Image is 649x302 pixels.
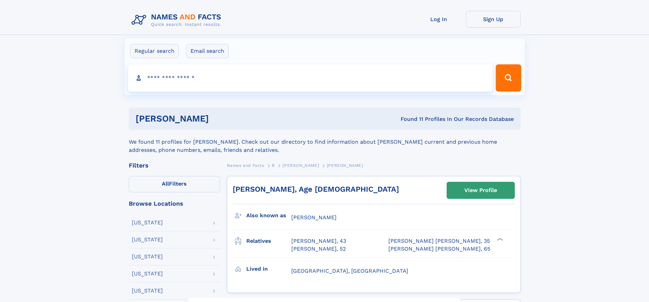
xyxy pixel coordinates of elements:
img: Logo Names and Facts [129,11,227,29]
span: All [162,180,169,187]
div: [US_STATE] [132,288,163,293]
a: Names and Facts [227,161,264,170]
span: [PERSON_NAME] [282,163,319,168]
h1: [PERSON_NAME] [136,114,305,123]
h3: Lived in [246,263,291,275]
span: B [272,163,275,168]
a: [PERSON_NAME], 43 [291,237,346,245]
a: [PERSON_NAME], 52 [291,245,346,253]
div: Found 11 Profiles In Our Records Database [305,115,514,123]
a: [PERSON_NAME] [PERSON_NAME], 35 [388,237,490,245]
div: [US_STATE] [132,237,163,242]
input: search input [128,64,493,92]
button: Search Button [496,64,521,92]
a: B [272,161,275,170]
div: Filters [129,162,220,169]
h3: Relatives [246,235,291,247]
a: [PERSON_NAME], Age [DEMOGRAPHIC_DATA] [233,185,399,193]
span: [PERSON_NAME] [291,214,337,221]
span: [GEOGRAPHIC_DATA], [GEOGRAPHIC_DATA] [291,268,408,274]
div: [US_STATE] [132,220,163,225]
div: [US_STATE] [132,271,163,276]
a: [PERSON_NAME] [282,161,319,170]
label: Regular search [130,44,179,58]
a: [PERSON_NAME] [PERSON_NAME], 65 [388,245,490,253]
div: [US_STATE] [132,254,163,259]
div: Browse Locations [129,201,220,207]
a: Log In [412,11,466,28]
label: Email search [186,44,229,58]
div: We found 11 profiles for [PERSON_NAME]. Check out our directory to find information about [PERSON... [129,130,521,154]
div: View Profile [464,182,497,198]
a: Sign Up [466,11,521,28]
div: ❯ [495,237,504,242]
a: View Profile [447,182,514,198]
span: [PERSON_NAME] [327,163,363,168]
h3: Also known as [246,210,291,221]
label: Filters [129,176,220,192]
